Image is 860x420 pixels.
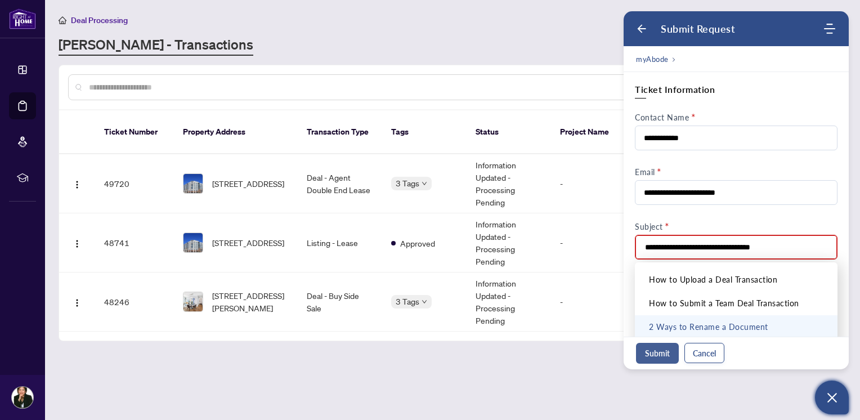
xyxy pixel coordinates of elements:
[636,343,679,364] button: Submit
[183,233,203,252] img: thumbnail-img
[9,8,36,29] img: logo
[635,113,689,122] span: Contact Name
[183,292,203,311] img: thumbnail-img
[212,177,284,190] span: [STREET_ADDRESS]
[422,299,427,305] span: down
[467,213,551,272] td: Information Updated - Processing Pending
[636,23,647,34] button: Back
[68,293,86,311] button: Logo
[212,236,284,249] span: [STREET_ADDRESS]
[73,239,82,248] img: Logo
[174,110,298,154] th: Property Address
[635,268,837,292] li: How to Upload a Deal Transaction
[212,289,289,314] span: [STREET_ADDRESS][PERSON_NAME]
[95,110,174,154] th: Ticket Number
[551,154,619,213] td: -
[298,154,382,213] td: Deal - Agent Double End Lease
[12,387,33,408] img: Profile Icon
[467,110,551,154] th: Status
[551,213,619,272] td: -
[95,154,174,213] td: 49720
[73,180,82,189] img: Logo
[68,175,86,193] button: Logo
[95,272,174,332] td: 48246
[68,234,86,252] button: Logo
[396,177,419,190] span: 3 Tags
[619,110,686,154] th: MLS #
[382,110,467,154] th: Tags
[635,222,663,231] span: Subject
[467,272,551,332] td: Information Updated - Processing Pending
[635,167,655,177] span: Email
[400,237,435,249] span: Approved
[635,292,837,315] li: How to Submit a Team Deal Transaction
[635,83,837,96] h4: Ticket Information
[59,16,66,24] span: home
[73,298,82,307] img: Logo
[396,295,419,308] span: 3 Tags
[298,213,382,272] td: Listing - Lease
[551,110,619,154] th: Project Name
[71,15,128,25] span: Deal Processing
[298,110,382,154] th: Transaction Type
[551,272,619,332] td: -
[624,46,849,72] div: breadcrumb current pagemyAbode
[467,154,551,213] td: Information Updated - Processing Pending
[636,53,669,65] span: myAbode
[815,381,849,414] button: Open asap
[183,174,203,193] img: thumbnail-img
[95,213,174,272] td: 48741
[822,23,836,34] div: Modules Menu
[298,272,382,332] td: Deal - Buy Side Sale
[661,23,735,35] h1: Submit Request
[59,35,253,56] a: [PERSON_NAME] - Transactions
[636,53,676,65] nav: breadcrumb
[635,315,837,339] li: 2 Ways to Rename a Document
[684,343,724,363] button: Cancel
[422,181,427,186] span: down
